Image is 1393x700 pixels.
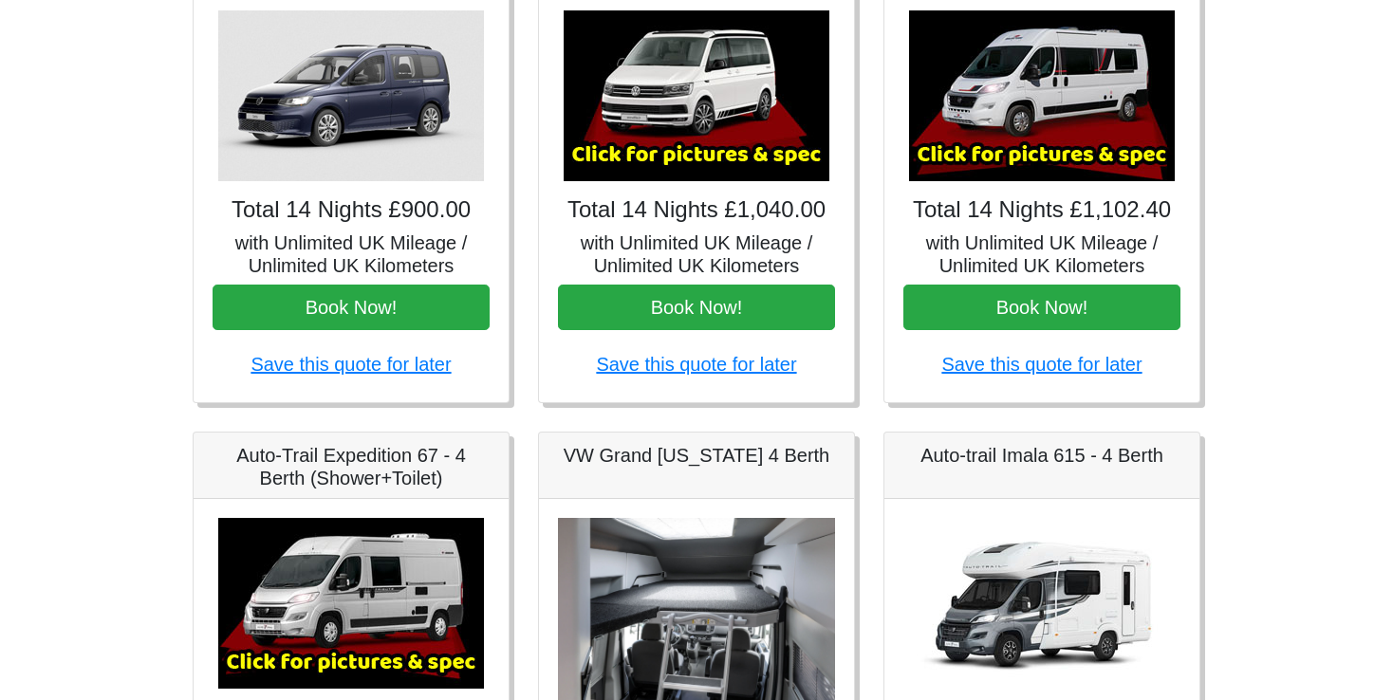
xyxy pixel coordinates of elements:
[903,285,1180,330] button: Book Now!
[558,285,835,330] button: Book Now!
[213,285,490,330] button: Book Now!
[213,444,490,489] h5: Auto-Trail Expedition 67 - 4 Berth (Shower+Toilet)
[218,10,484,181] img: VW Caddy California Maxi
[909,518,1175,689] img: Auto-trail Imala 615 - 4 Berth
[564,10,829,181] img: VW California Ocean T6.1 (Auto, Awning)
[213,196,490,224] h4: Total 14 Nights £900.00
[596,354,796,375] a: Save this quote for later
[558,196,835,224] h4: Total 14 Nights £1,040.00
[213,231,490,277] h5: with Unlimited UK Mileage / Unlimited UK Kilometers
[903,196,1180,224] h4: Total 14 Nights £1,102.40
[903,444,1180,467] h5: Auto-trail Imala 615 - 4 Berth
[909,10,1175,181] img: Auto-Trail Expedition 66 - 2 Berth (Shower+Toilet)
[903,231,1180,277] h5: with Unlimited UK Mileage / Unlimited UK Kilometers
[558,444,835,467] h5: VW Grand [US_STATE] 4 Berth
[251,354,451,375] a: Save this quote for later
[558,231,835,277] h5: with Unlimited UK Mileage / Unlimited UK Kilometers
[941,354,1142,375] a: Save this quote for later
[218,518,484,689] img: Auto-Trail Expedition 67 - 4 Berth (Shower+Toilet)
